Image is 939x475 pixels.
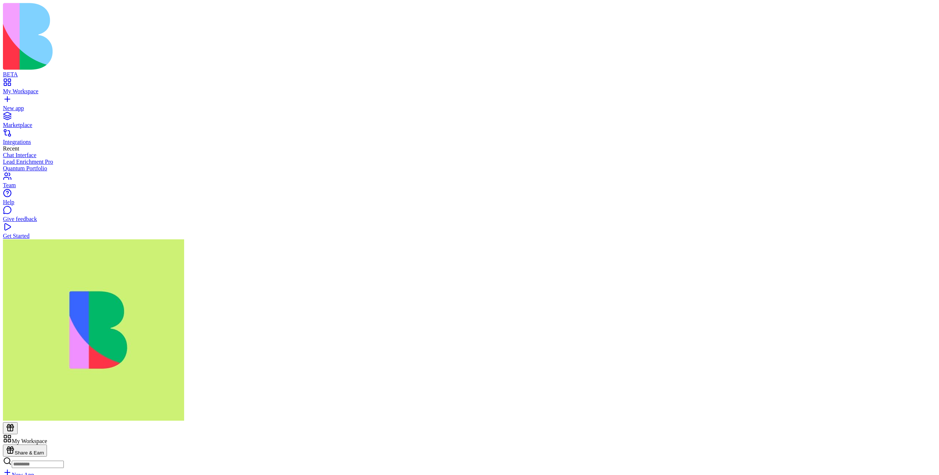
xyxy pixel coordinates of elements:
[3,233,936,239] div: Get Started
[3,145,19,152] span: Recent
[3,226,936,239] a: Get Started
[15,450,44,456] span: Share & Earn
[3,122,936,128] div: Marketplace
[3,98,936,112] a: New app
[3,182,936,189] div: Team
[3,152,936,159] a: Chat Interface
[3,192,936,206] a: Help
[3,71,936,78] div: BETA
[3,3,298,70] img: logo
[3,132,936,145] a: Integrations
[3,81,936,95] a: My Workspace
[3,165,936,172] a: Quantum Portfolio
[3,175,936,189] a: Team
[3,105,936,112] div: New app
[3,115,936,128] a: Marketplace
[3,159,936,165] a: Lead Enrichment Pro
[3,65,936,78] a: BETA
[3,216,936,222] div: Give feedback
[12,438,47,444] span: My Workspace
[3,199,936,206] div: Help
[3,88,936,95] div: My Workspace
[3,239,184,421] img: WhatsApp_Image_2025-01-03_at_11.26.17_rubx1k.jpg
[3,445,47,457] button: Share & Earn
[3,139,936,145] div: Integrations
[3,209,936,222] a: Give feedback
